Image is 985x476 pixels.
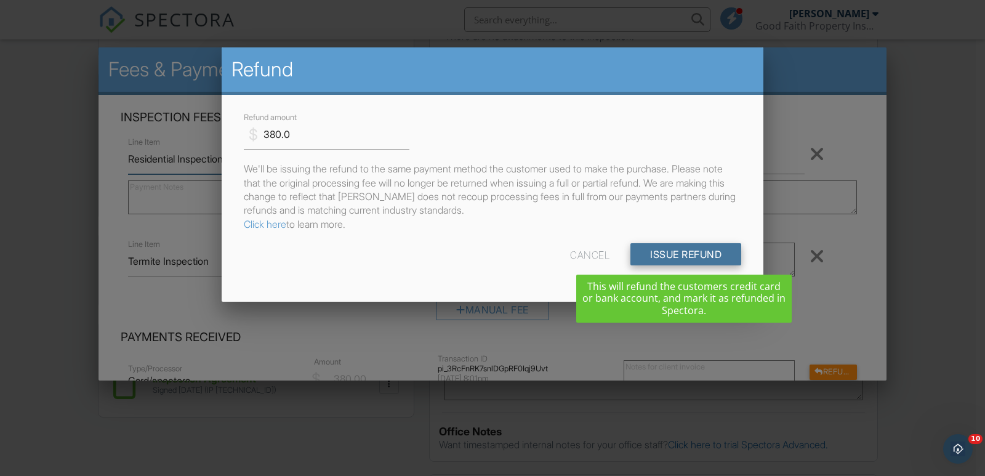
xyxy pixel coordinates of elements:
div: $ [249,124,258,145]
label: Refund amount [244,112,297,123]
div: Cancel [570,243,609,265]
h2: Refund [231,57,754,82]
iframe: Intercom live chat [943,434,973,464]
input: Issue Refund [630,243,741,265]
p: We'll be issuing the refund to the same payment method the customer used to make the purchase. Pl... [244,162,741,231]
span: 10 [968,434,983,444]
a: Click here [244,218,286,230]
